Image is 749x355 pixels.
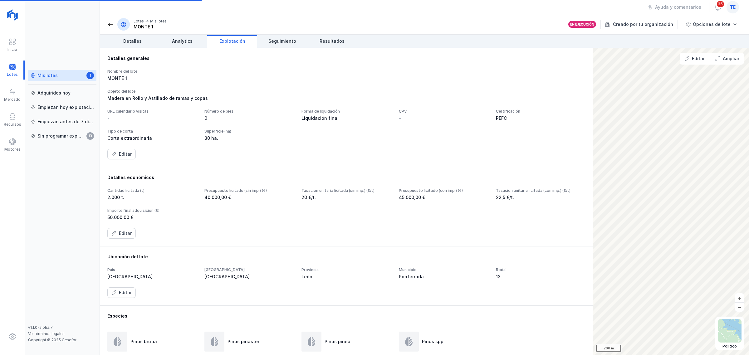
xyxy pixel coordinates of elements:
div: Editar [119,151,132,157]
span: 1 [86,72,94,79]
div: Objeto del lote [107,89,585,94]
span: Analytics [172,38,193,44]
div: 0 [204,115,294,121]
div: [GEOGRAPHIC_DATA] [107,274,197,280]
div: Editar [692,56,705,62]
div: En ejecución [570,22,594,27]
button: + [735,293,744,302]
div: Creado por tu organización [605,20,679,29]
a: Resultados [307,35,357,48]
a: Detalles [107,35,157,48]
a: Sin programar explotación13 [28,130,96,142]
div: [GEOGRAPHIC_DATA] [204,267,294,272]
div: Político [718,344,742,349]
div: - [107,115,110,121]
div: Ayuda y comentarios [655,4,701,10]
div: Número de pies [204,109,294,114]
div: León [301,274,391,280]
div: Presupuesto licitado (con imp.) (€) [399,188,488,193]
a: Ver términos legales [28,331,65,336]
div: Importe final adquisición (€) [107,208,197,213]
div: Tipo de corta [107,129,197,134]
a: Empiezan hoy explotación [28,102,96,113]
a: Analytics [157,35,207,48]
button: Ampliar [711,53,743,64]
div: Detalles económicos [107,174,585,181]
div: - [399,115,401,121]
div: CPV [399,109,488,114]
div: PEFC [496,115,585,121]
div: 30 ha. [204,135,294,141]
div: Rodal [496,267,585,272]
div: Editar [119,230,132,236]
div: Mercado [4,97,21,102]
div: Presupuesto licitado (sin imp.) (€) [204,188,294,193]
button: Editar [107,149,136,159]
div: Empiezan hoy explotación [37,104,94,110]
button: Editar [680,53,709,64]
div: Recursos [4,122,21,127]
div: 40.000,00 € [204,194,294,201]
a: Mis lotes1 [28,70,96,81]
div: Sin programar explotación [37,133,85,139]
div: Pinus pinaster [228,338,259,345]
a: Seguimiento [257,35,307,48]
span: 13 [86,132,94,140]
div: Opciones de lote [693,21,731,27]
div: [GEOGRAPHIC_DATA] [204,274,294,280]
div: Lotes [134,19,144,24]
div: 2.000 t. [107,194,197,201]
img: political.webp [718,319,742,343]
button: Editar [107,228,136,239]
div: MONTE 1 [134,24,167,30]
div: Forma de liquidación [301,109,391,114]
div: Mis lotes [37,72,58,79]
div: Nombre del lote [107,69,197,74]
div: Corta extraordinaria [107,135,197,141]
span: Explotación [219,38,245,44]
div: Motores [4,147,21,152]
div: 45.000,00 € [399,194,488,201]
div: 13 [496,274,585,280]
span: Seguimiento [268,38,296,44]
a: Adquiridos hoy [28,87,96,99]
div: Mis lotes [150,19,167,24]
div: v1.1.0-alpha.7 [28,325,96,330]
div: MONTE 1 [107,75,197,81]
div: Ponferrada [399,274,488,280]
span: te [730,4,736,10]
div: Municipio [399,267,488,272]
div: Pinus pinea [325,338,350,345]
div: URL calendario visitas [107,109,197,114]
div: País [107,267,197,272]
div: Empiezan antes de 7 días [37,119,94,125]
a: Explotación [207,35,257,48]
div: Ampliar [723,56,739,62]
button: – [735,303,744,312]
div: Pinus spp [422,338,443,345]
span: Resultados [320,38,345,44]
div: 22,5 €/t. [496,194,585,201]
a: Empiezan antes de 7 días [28,116,96,127]
div: Tasación unitaria licitada (con imp.) (€/t) [496,188,585,193]
div: Madera en Rollo y Astillado de ramas y copas [107,95,585,101]
div: Copyright © 2025 Cesefor [28,338,96,343]
div: 20 €/t. [301,194,391,201]
div: Superficie (ha) [204,129,294,134]
div: Especies [107,313,585,319]
span: 35 [716,0,725,8]
div: Pinus brutia [130,338,157,345]
button: Editar [107,287,136,298]
span: Detalles [123,38,142,44]
img: logoRight.svg [5,7,20,23]
div: Inicio [7,47,17,52]
div: Cantidad licitada (t) [107,188,197,193]
div: 50.000,00 € [107,214,197,221]
div: Liquidación final [301,115,391,121]
div: Adquiridos hoy [37,90,71,96]
div: Ubicación del lote [107,254,585,260]
div: Detalles generales [107,55,585,61]
div: Editar [119,289,132,296]
button: Ayuda y comentarios [644,2,705,12]
div: Provincia [301,267,391,272]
